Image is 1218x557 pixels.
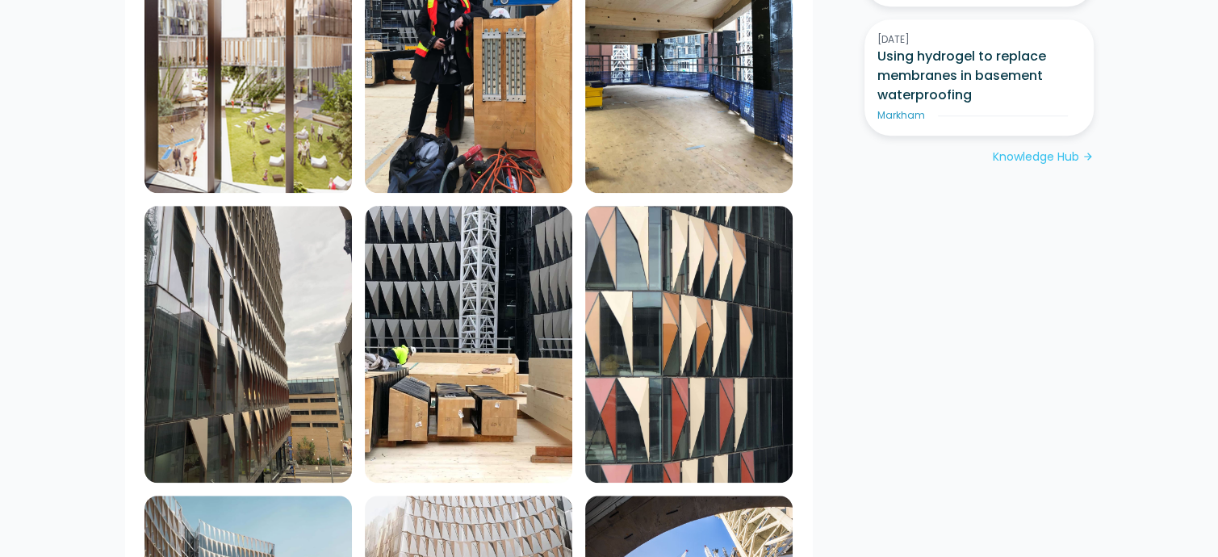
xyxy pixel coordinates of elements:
div: Knowledge Hub [993,149,1079,165]
div: arrow_forward [1082,149,1094,165]
div: Markham [877,108,925,123]
div: [DATE] [877,32,1081,47]
h3: Using hydrogel to replace membranes in basement waterproofing [877,47,1081,105]
a: Knowledge Hubarrow_forward [993,149,1094,165]
a: [DATE]Using hydrogel to replace membranes in basement waterproofingMarkham [864,19,1094,136]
